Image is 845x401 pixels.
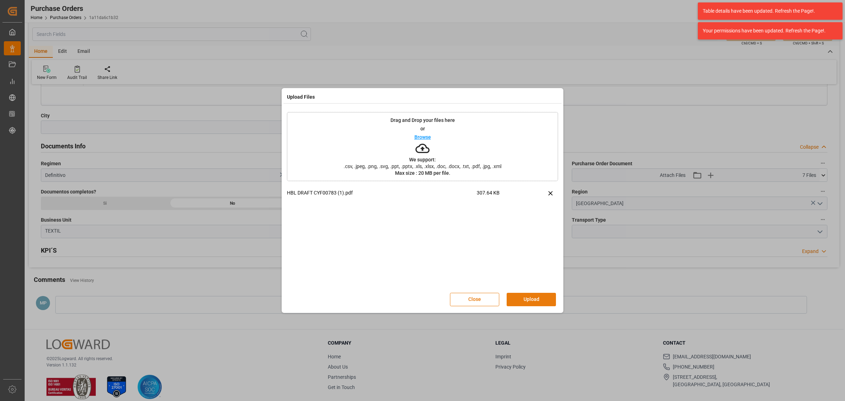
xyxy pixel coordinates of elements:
div: Table details have been updated. Refresh the Page!. [703,7,832,15]
p: HBL DRAFT CYF00783 (1).pdf [287,189,477,197]
h4: Upload Files [287,93,315,101]
div: Drag and Drop your files hereorBrowseWe support:.csv, .jpeg, .png, .svg, .ppt, .pptx, .xls, .xlsx... [287,112,558,181]
p: Browse [414,135,431,140]
p: We support: [409,157,436,162]
span: 307.64 KB [477,189,525,202]
p: or [420,126,425,131]
div: Your permissions have been updated. Refresh the Page!. [703,27,832,35]
button: Close [450,293,499,306]
button: Upload [507,293,556,306]
span: .csv, .jpeg, .png, .svg, .ppt, .pptx, .xls, .xlsx, .doc, .docx, .txt, .pdf, .jpg, .xml [339,164,506,169]
p: Max size : 20 MB per file. [395,171,450,175]
p: Drag and Drop your files here [390,118,455,123]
